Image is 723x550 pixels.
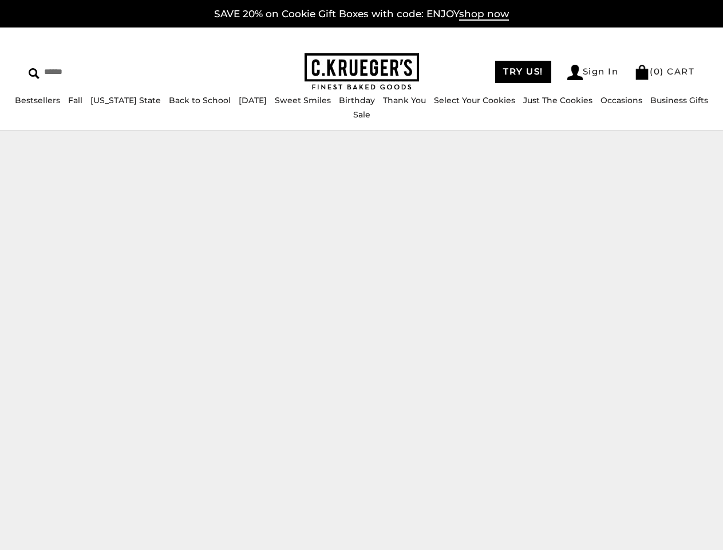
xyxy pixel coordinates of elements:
[305,53,419,91] img: C.KRUEGER'S
[68,95,82,105] a: Fall
[634,65,650,80] img: Bag
[29,68,39,79] img: Search
[650,95,708,105] a: Business Gifts
[495,61,551,83] a: TRY US!
[434,95,515,105] a: Select Your Cookies
[600,95,642,105] a: Occasions
[275,95,331,105] a: Sweet Smiles
[29,63,181,81] input: Search
[169,95,231,105] a: Back to School
[523,95,592,105] a: Just The Cookies
[567,65,619,80] a: Sign In
[239,95,267,105] a: [DATE]
[383,95,426,105] a: Thank You
[214,8,509,21] a: SAVE 20% on Cookie Gift Boxes with code: ENJOYshop now
[339,95,375,105] a: Birthday
[90,95,161,105] a: [US_STATE] State
[634,66,694,77] a: (0) CART
[459,8,509,21] span: shop now
[567,65,583,80] img: Account
[353,109,370,120] a: Sale
[654,66,661,77] span: 0
[15,95,60,105] a: Bestsellers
